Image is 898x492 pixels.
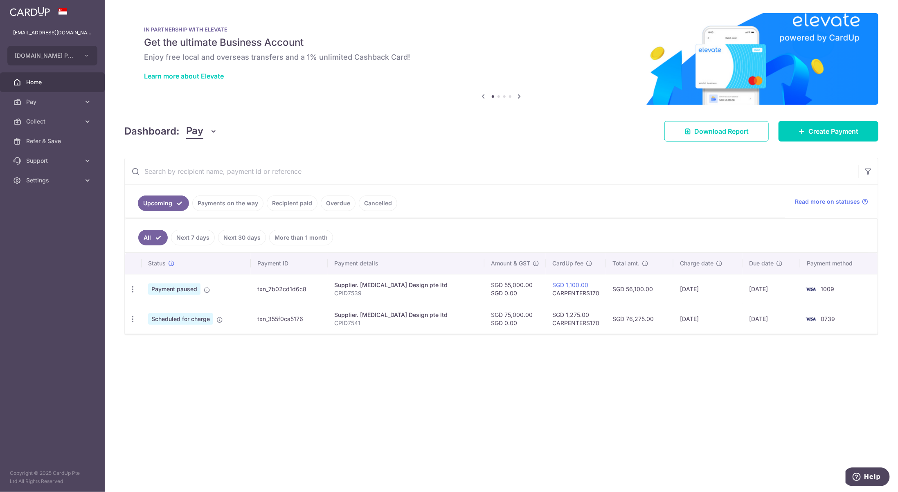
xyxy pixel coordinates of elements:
[800,253,878,274] th: Payment method
[269,230,333,245] a: More than 1 month
[846,467,890,488] iframe: Opens a widget where you can find more information
[803,284,819,294] img: Bank Card
[148,283,200,295] span: Payment paused
[138,195,189,211] a: Upcoming
[144,72,224,80] a: Learn more about Elevate
[26,98,80,106] span: Pay
[795,198,868,206] a: Read more on statuses
[26,157,80,165] span: Support
[186,124,203,139] span: Pay
[124,13,878,105] img: Renovation banner
[795,198,860,206] span: Read more on statuses
[821,285,834,292] span: 1009
[552,259,583,267] span: CardUp fee
[808,126,858,136] span: Create Payment
[148,259,166,267] span: Status
[821,315,835,322] span: 0739
[125,158,858,184] input: Search by recipient name, payment id or reference
[144,26,859,33] p: IN PARTNERSHIP WITH ELEVATE
[124,124,180,139] h4: Dashboard:
[606,274,673,304] td: SGD 56,100.00
[491,259,530,267] span: Amount & GST
[267,195,317,211] a: Recipient paid
[15,52,75,60] span: [DOMAIN_NAME] PTE. LTD.
[334,311,478,319] div: Supplier. [MEDICAL_DATA] Design pte ltd
[484,274,546,304] td: SGD 55,000.00 SGD 0.00
[321,195,356,211] a: Overdue
[680,259,713,267] span: Charge date
[10,7,50,16] img: CardUp
[606,304,673,334] td: SGD 76,275.00
[612,259,639,267] span: Total amt.
[334,319,478,327] p: CPID7541
[334,281,478,289] div: Supplier. [MEDICAL_DATA] Design pte ltd
[484,304,546,334] td: SGD 75,000.00 SGD 0.00
[743,274,800,304] td: [DATE]
[26,137,80,145] span: Refer & Save
[803,314,819,324] img: Bank Card
[138,230,168,245] a: All
[546,304,606,334] td: SGD 1,275.00 CARPENTERS170
[779,121,878,142] a: Create Payment
[144,52,859,62] h6: Enjoy free local and overseas transfers and a 1% unlimited Cashback Card!
[546,274,606,304] td: CARPENTERS170
[26,176,80,184] span: Settings
[664,121,769,142] a: Download Report
[334,289,478,297] p: CPID7539
[328,253,484,274] th: Payment details
[251,253,328,274] th: Payment ID
[148,313,213,325] span: Scheduled for charge
[26,117,80,126] span: Collect
[171,230,215,245] a: Next 7 days
[251,304,328,334] td: txn_355f0ca5176
[192,195,263,211] a: Payments on the way
[749,259,774,267] span: Due date
[144,36,859,49] h5: Get the ultimate Business Account
[251,274,328,304] td: txn_7b02cd1d6c8
[186,124,218,139] button: Pay
[13,29,92,37] p: [EMAIL_ADDRESS][DOMAIN_NAME]
[359,195,397,211] a: Cancelled
[694,126,749,136] span: Download Report
[552,281,588,288] a: SGD 1,100.00
[673,304,743,334] td: [DATE]
[218,230,266,245] a: Next 30 days
[673,274,743,304] td: [DATE]
[7,46,97,65] button: [DOMAIN_NAME] PTE. LTD.
[743,304,800,334] td: [DATE]
[26,78,80,86] span: Home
